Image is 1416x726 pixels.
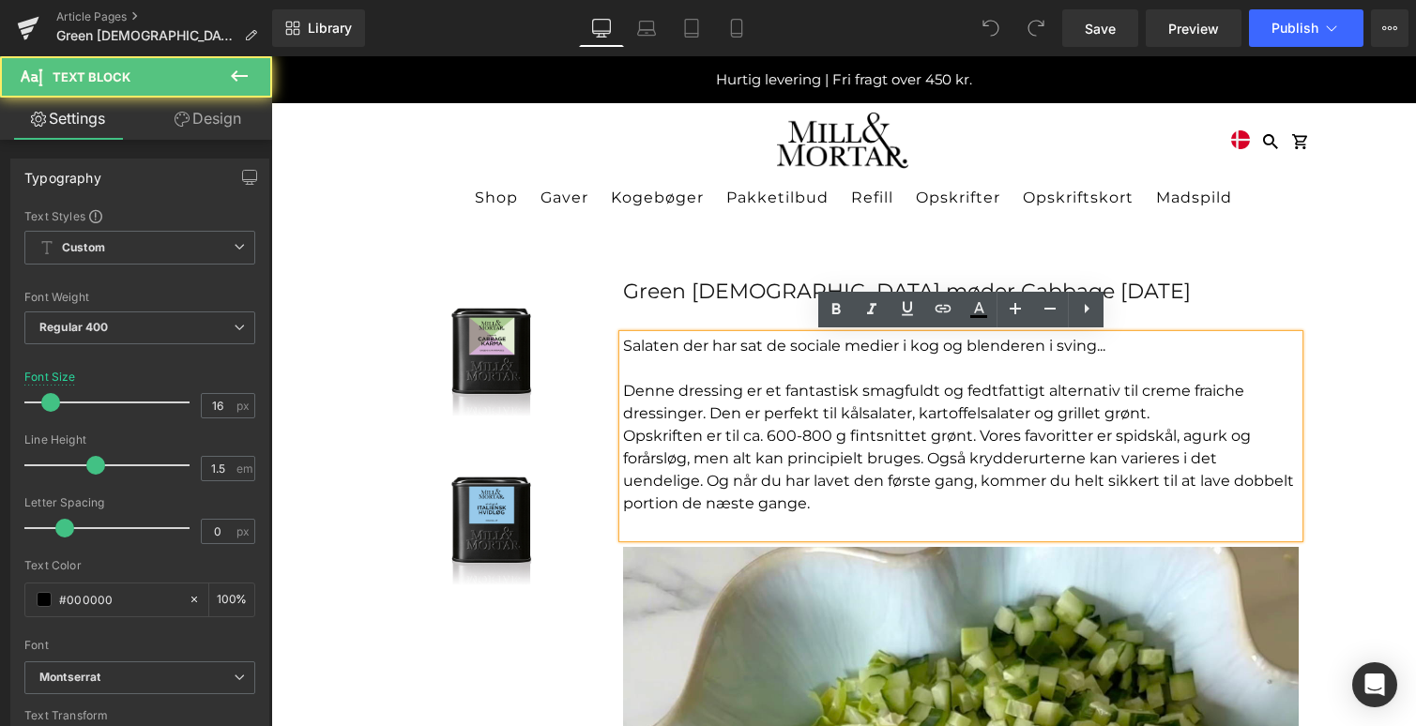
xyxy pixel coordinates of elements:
button: Redo [1017,9,1055,47]
img: Cabbage Karma, ØKO [164,248,277,360]
a: Opskriftskort [742,123,872,160]
a: Shop [194,123,256,160]
div: Open Intercom Messenger [1352,662,1397,707]
span: Save [1085,19,1116,38]
div: Font Size [24,371,76,384]
a: Desktop [579,9,624,47]
a: Mobile [714,9,759,47]
a: Pakketilbud [446,123,567,160]
a: Refill [571,123,632,160]
div: Line Height [24,433,255,446]
img: denmark.png [960,74,979,93]
span: Green [DEMOGRAPHIC_DATA] møder Cabbage [DATE] [56,28,236,43]
div: Letter Spacing [24,496,255,509]
span: Text Block [53,69,130,84]
div: Font Weight [24,291,255,304]
img: Italiensk Hvidløg, ØKO [164,416,277,529]
input: Color [59,589,179,610]
div: Font [24,639,255,652]
a: Design [140,98,276,140]
b: Regular 400 [39,320,109,334]
a: Open cart [1015,56,1040,113]
button: Publish [1249,9,1363,47]
span: Library [308,20,352,37]
div: Typography [24,159,101,186]
button: Open cart [1021,56,1036,113]
button: More [1371,9,1408,47]
i: Montserrat [39,670,100,686]
div: % [209,583,254,616]
a: Gaver [260,123,327,160]
div: Salaten der har sat de sociale medier i kog og blenderen i sving... [352,279,1028,301]
span: px [236,400,252,412]
span: Publish [1271,21,1318,36]
a: Madspild [875,123,970,160]
span: Green [DEMOGRAPHIC_DATA] møder Cabbage [DATE] [352,222,920,248]
span: Preview [1168,19,1219,38]
a: Preview [1146,9,1241,47]
button: Undo [972,9,1010,47]
p: Hurtig levering | Fri fragt over 450 kr. [92,5,1053,42]
a: Laptop [624,9,669,47]
button: SØG [987,56,1012,113]
a: Opskrifter [635,123,738,160]
div: Text Color [24,559,255,572]
a: Kogebøger [330,123,442,160]
b: Custom [62,240,105,256]
div: Text Transform [24,709,255,722]
img: Mill & Mortar [506,56,637,112]
div: Denne dressing er et fantastisk smagfuldt og fedtfattigt alternativ til creme fraiche dressinger.... [352,324,1028,369]
a: New Library [272,9,365,47]
span: px [236,525,252,537]
a: Tablet [669,9,714,47]
a: Article Pages [56,9,272,24]
div: Text Styles [24,208,255,223]
div: Opskriften er til ca. 600-800 g fintsnittet grønt. Vores favoritter er spidskål, agurk og forårsl... [352,369,1028,459]
span: em [236,462,252,475]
